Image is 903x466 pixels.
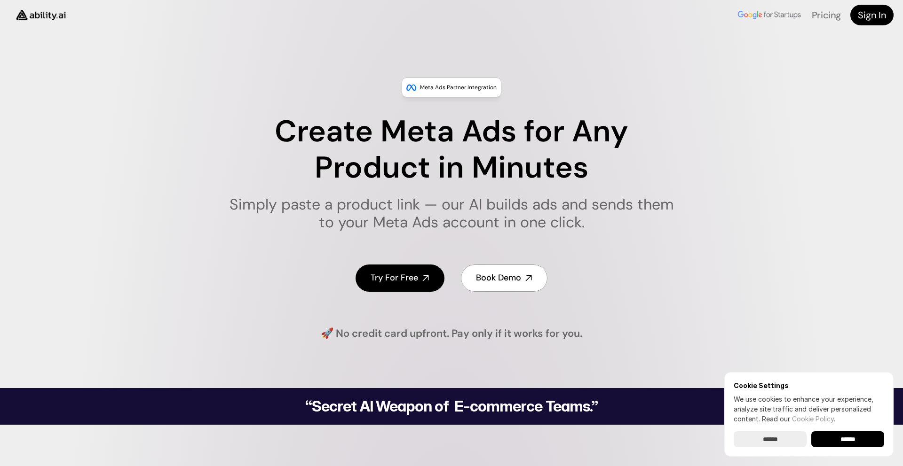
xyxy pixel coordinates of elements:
[356,264,444,291] a: Try For Free
[110,55,151,62] div: Palavras-chave
[49,55,72,62] div: Domínio
[15,15,23,23] img: logo_orange.svg
[223,195,680,232] h1: Simply paste a product link — our AI builds ads and sends them to your Meta Ads account in one cl...
[99,54,107,62] img: tab_keywords_by_traffic_grey.svg
[461,264,547,291] a: Book Demo
[792,415,834,423] a: Cookie Policy
[734,394,884,424] p: We use cookies to enhance your experience, analyze site traffic and deliver personalized content.
[281,399,622,414] h2: “Secret AI Weapon of E-commerce Teams.”
[371,272,418,284] h4: Try For Free
[812,9,841,21] a: Pricing
[321,326,582,341] h4: 🚀 No credit card upfront. Pay only if it works for you.
[26,15,46,23] div: v 4.0.25
[476,272,521,284] h4: Book Demo
[15,24,23,32] img: website_grey.svg
[762,415,835,423] span: Read our .
[39,54,47,62] img: tab_domain_overview_orange.svg
[858,8,886,22] h4: Sign In
[420,83,497,92] p: Meta Ads Partner Integration
[850,5,894,25] a: Sign In
[24,24,69,32] div: Domínio: [URL]
[734,381,884,389] h6: Cookie Settings
[223,114,680,186] h1: Create Meta Ads for Any Product in Minutes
